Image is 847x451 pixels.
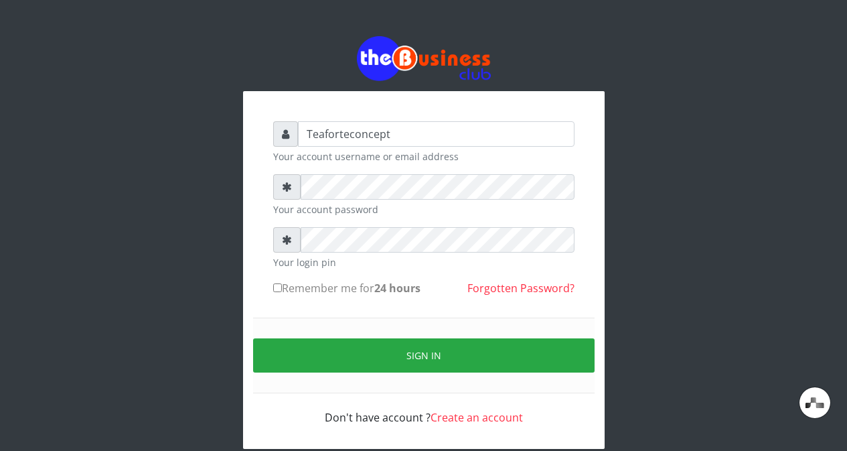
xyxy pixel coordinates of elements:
button: Sign in [253,338,595,373]
input: Remember me for24 hours [273,283,282,292]
small: Your account username or email address [273,149,574,164]
div: Don't have account ? [273,393,574,426]
b: 24 hours [374,281,420,296]
small: Your account password [273,202,574,216]
small: Your login pin [273,255,574,269]
a: Create an account [431,410,523,425]
a: Forgotten Password? [467,281,574,296]
label: Remember me for [273,280,420,296]
input: Username or email address [298,121,574,147]
img: svg+xml,%3Csvg%20xmlns%3D%22http%3A%2F%2Fwww.w3.org%2F2000%2Fsvg%22%20width%3D%2228%22%20height%3... [805,397,824,408]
